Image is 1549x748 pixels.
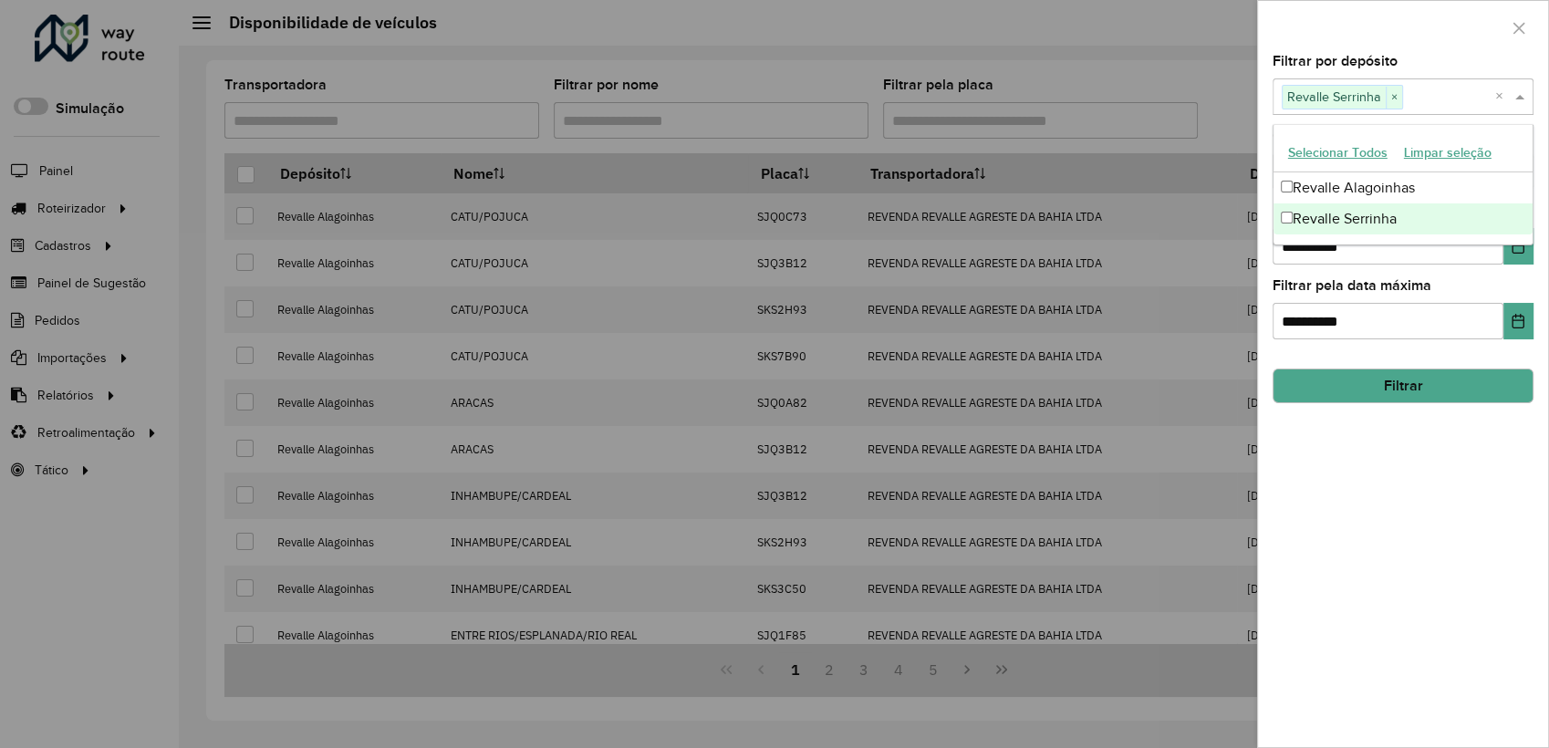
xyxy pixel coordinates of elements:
[1495,86,1511,108] span: Clear all
[1274,172,1533,203] div: Revalle Alagoinhas
[1273,369,1533,403] button: Filtrar
[1503,303,1533,339] button: Choose Date
[1503,228,1533,265] button: Choose Date
[1274,203,1533,234] div: Revalle Serrinha
[1273,124,1533,245] ng-dropdown-panel: Options list
[1396,139,1500,167] button: Limpar seleção
[1273,275,1431,296] label: Filtrar pela data máxima
[1386,87,1402,109] span: ×
[1283,86,1386,108] span: Revalle Serrinha
[1280,139,1396,167] button: Selecionar Todos
[1273,50,1398,72] label: Filtrar por depósito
